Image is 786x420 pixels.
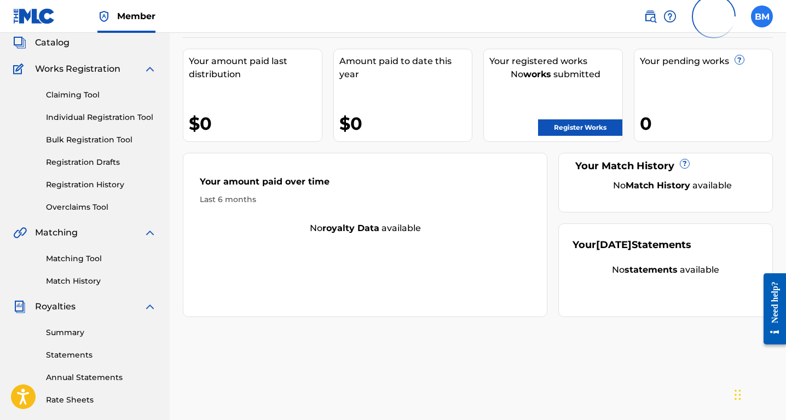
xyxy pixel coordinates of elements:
div: $0 [339,111,472,136]
a: Rate Sheets [46,394,157,406]
div: Your amount paid over time [200,175,530,194]
img: search [644,10,657,23]
strong: Match History [626,180,690,191]
img: expand [143,226,157,239]
a: Matching Tool [46,253,157,264]
div: User Menu [751,5,773,27]
img: Matching [13,226,27,239]
a: Claiming Tool [46,89,157,101]
img: MLC Logo [13,8,55,24]
strong: royalty data [322,223,379,233]
img: Works Registration [13,62,27,76]
div: Last 6 months [200,194,530,205]
a: Overclaims Tool [46,202,157,213]
span: ? [680,159,689,168]
a: Statements [46,349,157,361]
div: $0 [189,111,322,136]
div: 0 [640,111,773,136]
div: Drag [735,378,741,411]
img: Catalog [13,36,26,49]
span: Matching [35,226,78,239]
div: Help [663,5,677,27]
a: CatalogCatalog [13,36,70,49]
div: No available [183,222,547,235]
span: Member [117,10,155,22]
div: Your amount paid last distribution [189,55,322,81]
div: No submitted [489,68,622,81]
span: Royalties [35,300,76,313]
span: [DATE] [596,239,632,251]
div: Amount paid to date this year [339,55,472,81]
div: Your registered works [489,55,622,68]
iframe: Resource Center [755,263,786,354]
img: Top Rightsholder [97,10,111,23]
a: Annual Statements [46,372,157,383]
img: expand [143,300,157,313]
img: Royalties [13,300,26,313]
a: Registration History [46,179,157,191]
a: Summary [46,327,157,338]
strong: works [523,69,551,79]
img: help [663,10,677,23]
span: ? [735,55,744,64]
a: Individual Registration Tool [46,112,157,123]
span: Catalog [35,36,70,49]
div: No available [586,179,759,192]
div: Your Match History [573,159,759,174]
div: Your pending works [640,55,773,68]
div: Your Statements [573,238,691,252]
a: Match History [46,275,157,287]
a: Register Works [538,119,622,136]
div: No available [573,263,759,277]
iframe: Chat Widget [731,367,786,420]
span: Works Registration [35,62,120,76]
img: expand [143,62,157,76]
a: Public Search [644,5,657,27]
a: Bulk Registration Tool [46,134,157,146]
strong: statements [625,264,678,275]
a: Registration Drafts [46,157,157,168]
